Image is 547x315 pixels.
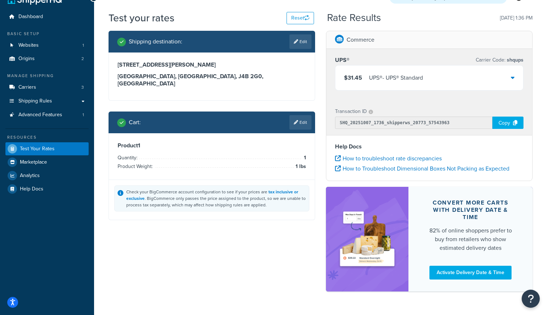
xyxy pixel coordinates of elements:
[335,56,349,64] h3: UPS®
[18,42,39,49] span: Websites
[335,142,523,151] h4: Help Docs
[522,290,540,308] button: Open Resource Center
[109,11,174,25] h1: Test your rates
[287,12,314,24] button: Reset
[118,61,306,68] h3: [STREET_ADDRESS][PERSON_NAME]
[129,38,182,45] h2: Shipping destination :
[20,173,40,179] span: Analytics
[5,39,89,52] a: Websites1
[118,142,306,149] h3: Product 1
[429,266,512,280] a: Activate Delivery Date & Time
[20,159,47,165] span: Marketplace
[126,189,298,202] a: tax inclusive or exclusive
[289,34,311,49] a: Edit
[5,108,89,122] li: Advanced Features
[426,226,515,252] div: 82% of online shoppers prefer to buy from retailers who show estimated delivery dates
[5,94,89,108] a: Shipping Rules
[5,142,89,155] a: Test Your Rates
[82,42,84,49] span: 1
[5,73,89,79] div: Manage Shipping
[20,186,43,192] span: Help Docs
[82,112,84,118] span: 1
[335,164,509,173] a: How to Troubleshoot Dimensional Boxes Not Packing as Expected
[20,146,55,152] span: Test Your Rates
[5,169,89,182] a: Analytics
[118,154,139,161] span: Quantity:
[337,198,398,281] img: feature-image-ddt-36eae7f7280da8017bfb280eaccd9c446f90b1fe08728e4019434db127062ab4.png
[369,73,423,83] div: UPS® - UPS® Standard
[476,55,523,65] p: Carrier Code:
[505,56,523,64] span: shqups
[5,81,89,94] a: Carriers3
[327,12,381,24] h2: Rate Results
[18,56,35,62] span: Origins
[344,73,362,82] span: $31.45
[81,84,84,91] span: 3
[126,189,306,208] div: Check your BigCommerce account configuration to see if your prices are . BigCommerce only passes ...
[5,134,89,140] div: Resources
[18,112,62,118] span: Advanced Features
[5,31,89,37] div: Basic Setup
[426,199,515,221] div: Convert more carts with delivery date & time
[18,14,43,20] span: Dashboard
[289,115,311,130] a: Edit
[347,35,374,45] p: Commerce
[294,162,306,171] span: 1 lbs
[5,156,89,169] a: Marketplace
[5,182,89,196] a: Help Docs
[129,119,141,126] h2: Cart :
[500,13,533,23] p: [DATE] 1:36 PM
[18,98,52,104] span: Shipping Rules
[18,84,36,91] span: Carriers
[118,163,154,170] span: Product Weight:
[5,81,89,94] li: Carriers
[335,106,367,117] p: Transaction ID
[5,39,89,52] li: Websites
[5,108,89,122] a: Advanced Features1
[335,154,442,163] a: How to troubleshoot rate discrepancies
[5,52,89,66] li: Origins
[492,117,523,129] div: Copy
[5,10,89,24] a: Dashboard
[118,73,306,87] h3: [GEOGRAPHIC_DATA], [GEOGRAPHIC_DATA], J4B 2G0 , [GEOGRAPHIC_DATA]
[81,56,84,62] span: 2
[5,52,89,66] a: Origins2
[302,154,306,162] span: 1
